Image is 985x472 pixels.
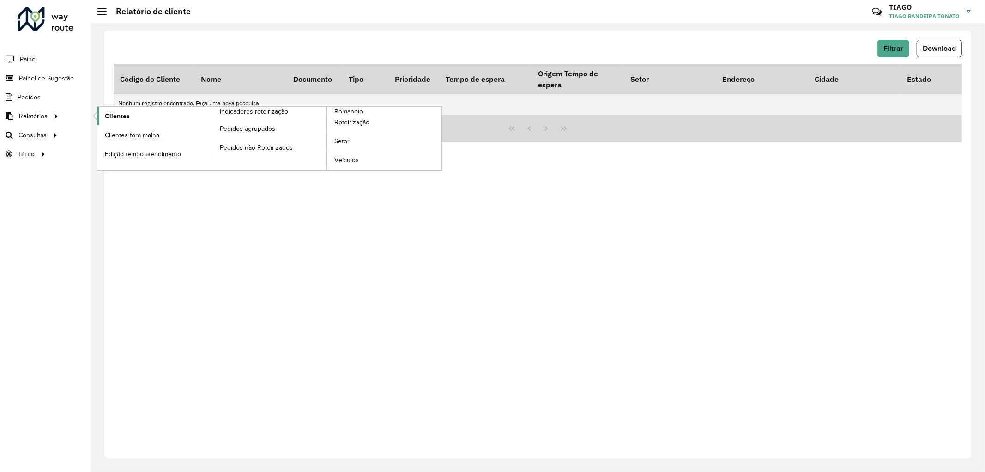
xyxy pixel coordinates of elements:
a: Edição tempo atendimento [97,145,212,163]
span: Romaneio [334,107,363,116]
a: Veículos [327,151,441,170]
span: Download [923,44,956,52]
a: Indicadores roteirização [97,107,327,170]
span: Setor [334,136,350,146]
th: Tipo [342,64,388,94]
a: Romaneio [212,107,442,170]
span: Indicadores roteirização [220,107,288,116]
h2: Relatório de cliente [107,6,191,17]
span: Edição tempo atendimento [105,149,181,159]
button: Filtrar [877,40,909,57]
th: Documento [287,64,342,94]
a: Contato Rápido [867,2,887,22]
span: Veículos [334,155,359,165]
span: Relatórios [19,111,48,121]
span: Clientes [105,111,130,121]
span: TIAGO BANDEIRA TONATO [889,12,960,20]
th: Código do Cliente [114,64,194,94]
th: Nome [194,64,287,94]
a: Clientes [97,107,212,125]
span: Tático [18,149,35,159]
th: Prioridade [388,64,439,94]
a: Pedidos não Roteirizados [212,138,327,157]
th: Tempo de espera [439,64,532,94]
span: Painel de Sugestão [19,74,74,83]
a: Clientes fora malha [97,126,212,144]
button: Download [917,40,962,57]
span: Pedidos agrupados [220,124,275,134]
th: Cidade [809,64,901,94]
h3: TIAGO [889,3,960,12]
a: Roteirização [327,113,441,132]
a: Pedidos agrupados [212,119,327,138]
span: Consultas [18,130,47,140]
th: Endereço [716,64,809,94]
span: Filtrar [883,44,903,52]
span: Pedidos [18,92,41,102]
span: Roteirização [334,117,369,127]
th: Origem Tempo de espera [532,64,624,94]
span: Clientes fora malha [105,130,159,140]
span: Painel [20,55,37,64]
a: Setor [327,132,441,151]
span: Pedidos não Roteirizados [220,143,293,153]
th: Setor [624,64,716,94]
